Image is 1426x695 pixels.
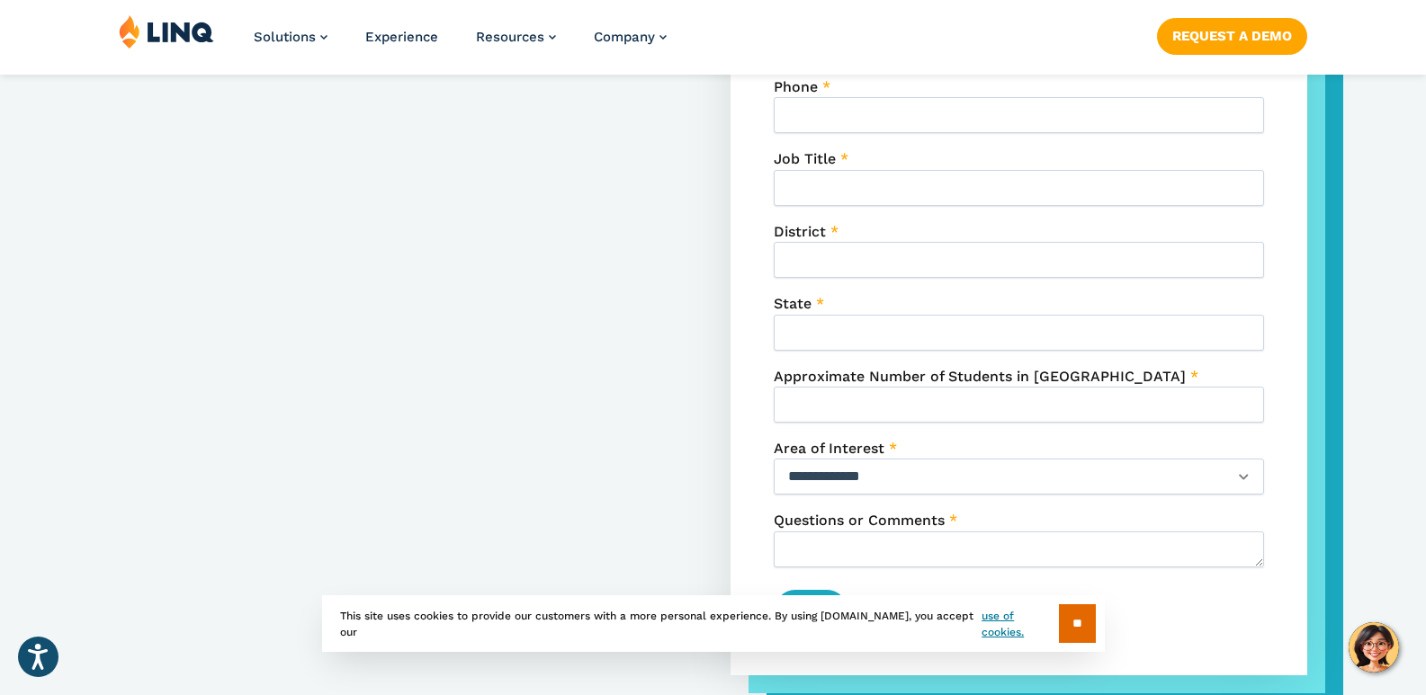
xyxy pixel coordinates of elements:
div: This site uses cookies to provide our customers with a more personal experience. By using [DOMAIN... [322,595,1105,652]
span: District [774,223,826,240]
a: Experience [365,29,438,45]
span: Area of Interest [774,440,884,457]
span: Questions or Comments [774,512,945,529]
a: Company [594,29,667,45]
span: Approximate Number of Students in [GEOGRAPHIC_DATA] [774,368,1186,385]
span: Resources [476,29,544,45]
a: Solutions [254,29,327,45]
span: State [774,295,812,312]
img: LINQ | K‑12 Software [119,14,214,49]
a: Request a Demo [1157,18,1307,54]
span: Phone [774,78,818,95]
span: Job Title [774,150,836,167]
a: use of cookies. [982,608,1058,640]
span: Solutions [254,29,316,45]
button: Hello, have a question? Let’s chat. [1349,622,1399,673]
nav: Primary Navigation [254,14,667,74]
span: Company [594,29,655,45]
nav: Button Navigation [1157,14,1307,54]
a: Resources [476,29,556,45]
